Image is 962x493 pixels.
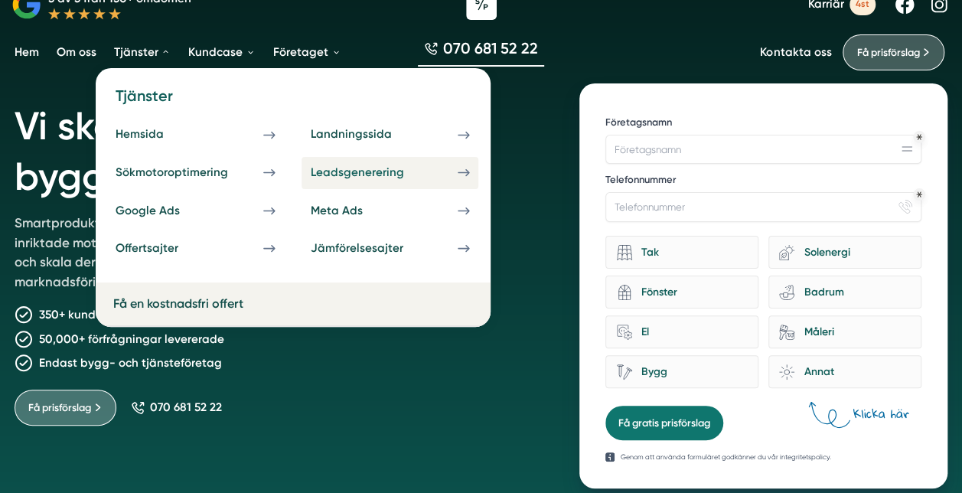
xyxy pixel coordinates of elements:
a: Google Ads [107,194,284,227]
p: 350+ kunder nöjda kunder [39,305,183,324]
div: Jämförelsesajter [311,241,439,256]
label: Företagsnamn [605,116,921,132]
a: Meta Ads [302,194,478,227]
a: Få prisförslag [15,390,116,426]
p: 50,000+ förfrågningar levererade [39,330,224,348]
a: Offertsajter [107,233,284,265]
a: Om oss [54,34,99,72]
a: Kontakta oss [760,45,831,60]
div: Landningssida [311,127,427,142]
a: Kundcase [185,34,258,72]
h4: Tjänster [107,86,479,119]
a: Företaget [270,34,344,72]
a: Leadsgenerering [302,157,478,189]
a: Hemsida [107,119,284,151]
a: Få prisförslag [843,34,944,70]
div: Hemsida [116,127,199,142]
a: 070 681 52 22 [131,400,223,415]
div: Leadsgenerering [311,165,439,180]
div: Sökmotoroptimering [116,165,263,180]
a: Landningssida [302,119,478,151]
a: Jämförelsesajter [302,233,478,265]
div: Google Ads [116,204,215,218]
div: Meta Ads [311,204,398,218]
h1: Vi skapar tillväxt för bygg- och tjänsteföretag [15,83,544,214]
span: 070 681 52 22 [150,400,222,415]
input: Företagsnamn [605,135,921,164]
a: Sökmotoroptimering [107,157,284,189]
span: 070 681 52 22 [443,38,538,60]
a: Få en kostnadsfri offert [113,296,243,311]
p: Genom att använda formuläret godkänner du vår integritetspolicy. [620,452,830,462]
p: Endast bygg- och tjänsteföretag [39,354,222,372]
label: Telefonnummer [605,173,921,190]
div: Obligatoriskt [916,191,922,198]
div: Obligatoriskt [916,134,922,140]
span: Få prisförslag [856,44,919,60]
input: Telefonnummer [605,192,921,221]
span: Få prisförslag [28,400,91,416]
a: Tjänster [111,34,174,72]
a: 070 681 52 22 [418,38,544,67]
p: Smartproduktion är ett entreprenörsdrivet bolag som är specifikt inriktade mot att hjälpa bygg- o... [15,214,433,298]
a: Hem [11,34,42,72]
div: Offertsajter [116,241,214,256]
button: Få gratis prisförslag [605,406,723,440]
